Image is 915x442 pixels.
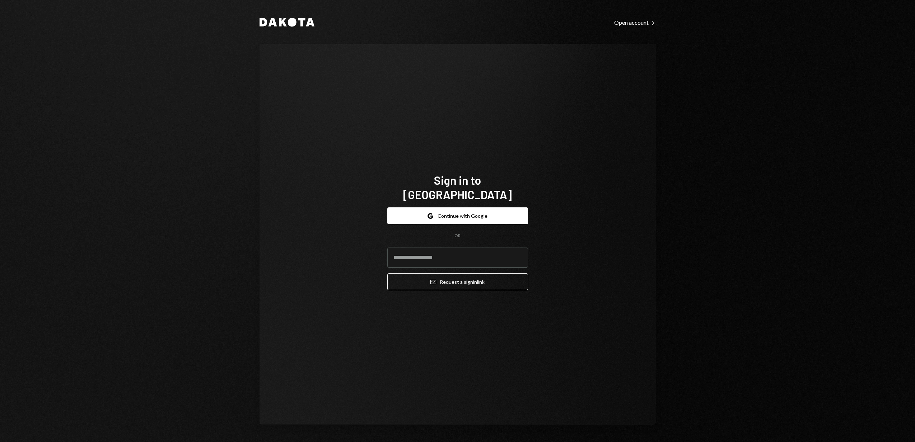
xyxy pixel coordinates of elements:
[387,173,528,202] h1: Sign in to [GEOGRAPHIC_DATA]
[614,18,656,26] a: Open account
[387,207,528,224] button: Continue with Google
[387,273,528,290] button: Request a signinlink
[454,233,461,239] div: OR
[614,19,656,26] div: Open account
